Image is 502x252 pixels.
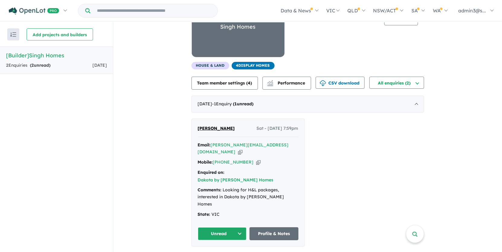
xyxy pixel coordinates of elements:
a: Dakota by [PERSON_NAME] Homes [198,177,274,183]
strong: Mobile: [198,159,213,165]
span: House & Land [191,62,229,69]
button: Team member settings (4) [191,77,258,90]
img: download icon [320,80,326,86]
span: admin3@s... [458,8,486,14]
button: Copy [256,159,261,165]
img: Openlot PRO Logo White [9,7,59,15]
input: Try estate name, suburb, builder or developer [92,4,216,17]
button: Copy [238,149,243,155]
strong: ( unread) [30,62,50,68]
a: [PERSON_NAME] [198,125,235,132]
div: Looking for H&L packages, interested in Dakota by [PERSON_NAME] Homes [198,187,298,208]
div: Singh Homes [220,22,256,32]
button: All enquiries (2) [369,77,424,89]
button: Unread [198,227,247,240]
strong: State: [198,212,211,217]
strong: Email: [198,142,211,148]
div: 2 Enquir ies [6,62,50,69]
span: [PERSON_NAME] [198,126,235,131]
strong: Enquired on: [198,170,225,175]
div: VIC [198,211,298,218]
span: Sat - [DATE] 7:59pm [257,125,298,132]
strong: ( unread) [233,101,254,107]
img: sort.svg [10,32,16,37]
a: [PERSON_NAME][EMAIL_ADDRESS][DOMAIN_NAME] [198,142,289,155]
span: 4 [248,80,251,86]
strong: Comments: [198,187,222,193]
h5: [Builder] Singh Homes [6,51,107,59]
div: [DATE] [191,96,424,113]
button: CSV download [316,77,365,89]
button: Performance [262,77,311,90]
a: [PHONE_NUMBER] [213,159,254,165]
span: 2 [31,62,34,68]
span: - 1 Enquir y [212,101,254,107]
span: [DATE] [92,62,107,68]
span: Performance [268,80,305,86]
img: bar-chart.svg [267,82,273,86]
a: Profile & Notes [249,227,298,240]
button: Add projects and builders [27,28,93,40]
span: 1 [235,101,237,107]
img: line-chart.svg [267,80,273,84]
span: 4 Display Homes [232,62,275,69]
